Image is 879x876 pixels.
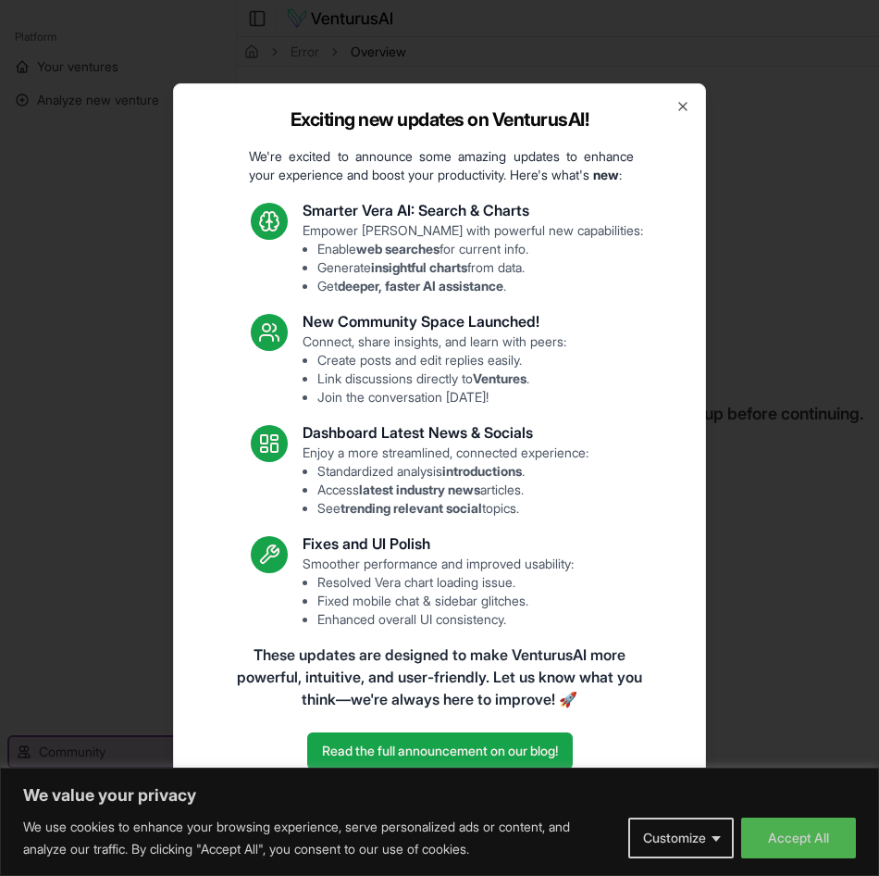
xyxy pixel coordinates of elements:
li: Access articles. [317,481,588,499]
strong: Ventures [473,370,526,386]
p: Enjoy a more streamlined, connected experience: [303,444,588,518]
h3: Smarter Vera AI: Search & Charts [303,199,643,221]
li: Enable for current info. [317,240,643,258]
strong: insightful charts [371,259,467,275]
strong: introductions [442,463,522,479]
h3: Dashboard Latest News & Socials [303,421,588,444]
li: Standardized analysis . [317,462,588,481]
p: We're excited to announce some amazing updates to enhance your experience and boost your producti... [234,147,649,184]
li: See topics. [317,499,588,518]
li: Get . [317,277,643,295]
strong: new [593,167,619,182]
p: Connect, share insights, and learn with peers: [303,332,566,407]
li: Link discussions directly to . [317,369,566,388]
p: Smoother performance and improved usability: [303,555,574,629]
h3: New Community Space Launched! [303,310,566,332]
li: Fixed mobile chat & sidebar glitches. [317,592,574,610]
li: Join the conversation [DATE]! [317,388,566,407]
strong: latest industry news [359,482,480,497]
h3: Fixes and UI Polish [303,532,574,555]
strong: deeper, faster AI assistance [338,278,503,294]
p: These updates are designed to make VenturusAI more powerful, intuitive, and user-friendly. Let us... [232,644,647,710]
h2: Exciting new updates on VenturusAI! [291,106,589,132]
strong: trending relevant social [340,500,482,516]
p: Empower [PERSON_NAME] with powerful new capabilities: [303,221,643,295]
li: Create posts and edit replies easily. [317,351,566,369]
li: Generate from data. [317,258,643,277]
li: Resolved Vera chart loading issue. [317,573,574,592]
a: Read the full announcement on our blog! [307,732,573,770]
strong: web searches [356,241,439,257]
li: Enhanced overall UI consistency. [317,610,574,629]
